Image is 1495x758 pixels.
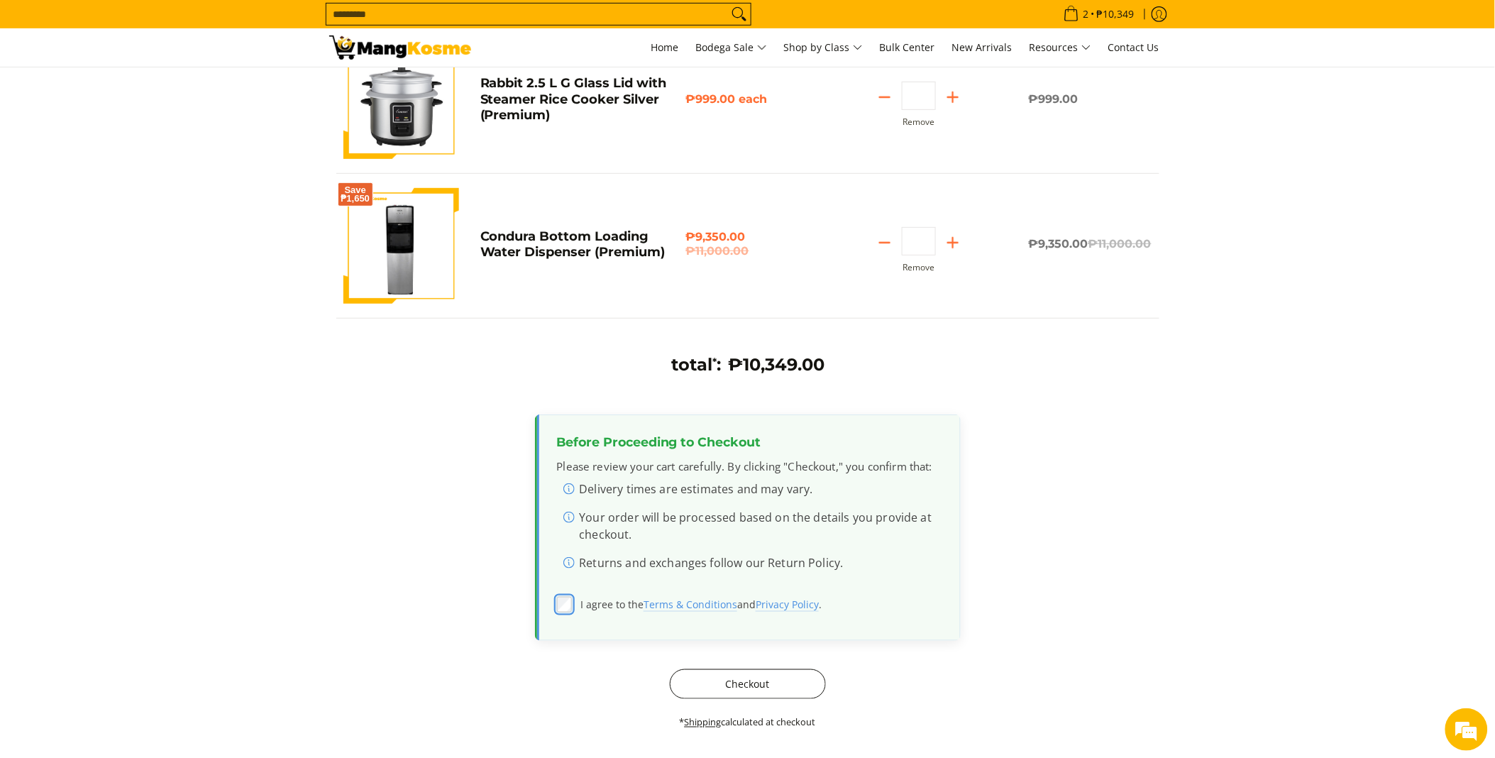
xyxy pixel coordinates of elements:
del: ₱11,000.00 [1088,237,1152,251]
span: ₱9,350.00 [686,230,809,258]
a: Shop by Class [777,28,870,67]
a: Bodega Sale [689,28,774,67]
button: Add [936,231,970,254]
span: Shop by Class [784,39,863,57]
span: ₱999.00 [1029,92,1079,106]
a: Condura Bottom Loading Water Dispenser (Premium) [480,229,666,260]
button: Add [936,86,970,109]
span: ₱10,349 [1095,9,1137,19]
span: I agree to the and . [580,597,940,612]
a: Bulk Center [873,28,942,67]
del: ₱11,000.00 [686,244,809,258]
span: ₱999.00 each [686,92,768,106]
div: Order confirmation and disclaimers [535,414,961,641]
a: Home [644,28,686,67]
small: * calculated at checkout [680,716,816,729]
a: Resources [1022,28,1098,67]
input: I agree to theTerms & Conditions (opens in new tab)andPrivacy Policy (opens in new tab). [557,597,573,613]
img: https://mangkosme.com/products/rabbit-2-5-l-g-glass-lid-with-steamer-rice-cooker-silver-class-a [343,43,459,159]
span: Bulk Center [880,40,935,54]
span: Resources [1030,39,1091,57]
a: Contact Us [1101,28,1166,67]
button: Remove [903,117,935,127]
li: Your order will be processed based on the details you provide at checkout. [563,509,941,549]
li: Returns and exchanges follow our Return Policy. [563,554,941,577]
span: ₱10,349.00 [728,354,824,375]
a: Shipping [685,716,722,729]
a: Privacy Policy (opens in new tab) [756,598,819,612]
button: Search [728,4,751,25]
span: Contact Us [1108,40,1159,54]
div: Please review your cart carefully. By clicking "Checkout," you confirm that: [557,458,941,577]
a: Terms & Conditions (opens in new tab) [644,598,737,612]
button: Subtract [868,231,902,254]
button: Remove [903,263,935,273]
li: Delivery times are estimates and may vary. [563,480,941,503]
span: 2 [1081,9,1091,19]
a: Rabbit 2.5 L G Glass Lid with Steamer Rice Cooker Silver (Premium) [480,75,667,123]
h3: total : [671,354,721,375]
img: Default Title Condura Bottom Loading Water Dispenser (Premium) [343,188,459,304]
button: Subtract [868,86,902,109]
span: New Arrivals [952,40,1013,54]
span: Bodega Sale [696,39,767,57]
span: Save ₱1,650 [341,186,370,203]
img: Your Shopping Cart | Mang Kosme [329,35,471,60]
h3: Before Proceeding to Checkout [557,434,941,450]
span: • [1059,6,1139,22]
button: Checkout [670,669,826,699]
span: Home [651,40,679,54]
span: ₱9,350.00 [1029,237,1152,251]
a: New Arrivals [945,28,1020,67]
nav: Main Menu [485,28,1166,67]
